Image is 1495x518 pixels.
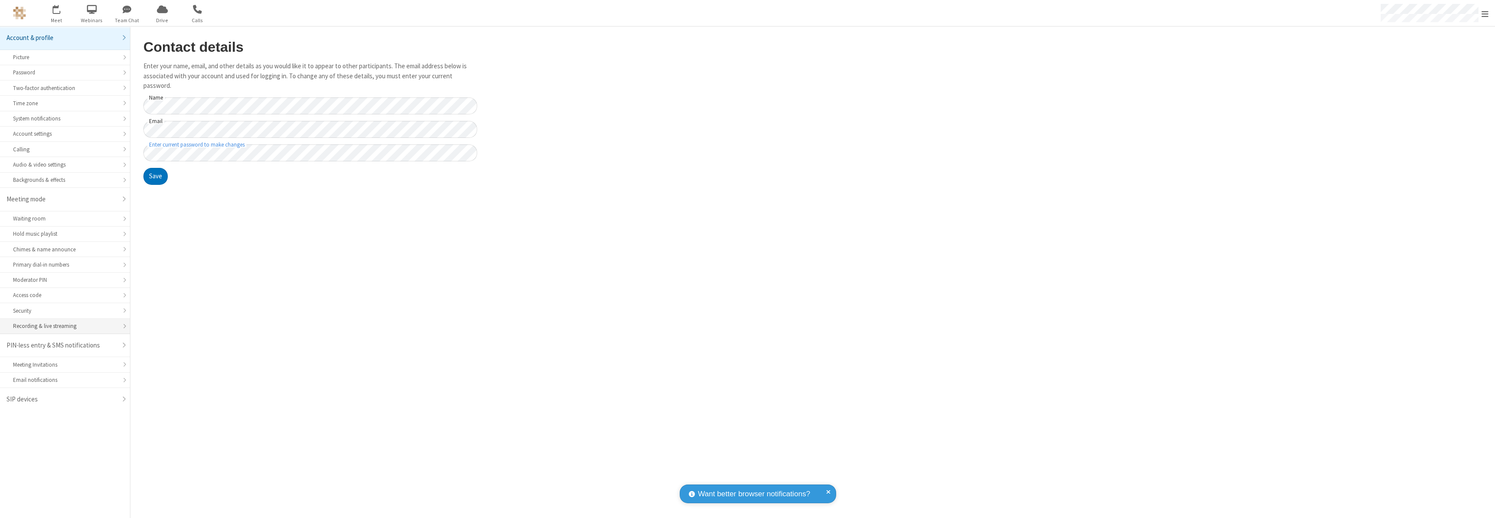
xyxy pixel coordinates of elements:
h2: Contact details [143,40,477,55]
div: Account settings [13,130,117,138]
div: Meeting mode [7,194,117,204]
span: Webinars [76,17,108,24]
div: PIN-less entry & SMS notifications [7,341,117,351]
div: Password [13,68,117,77]
span: Team Chat [111,17,143,24]
div: 1 [59,5,64,11]
div: Chimes & name announce [13,245,117,254]
img: QA Selenium DO NOT DELETE OR CHANGE [13,7,26,20]
span: Want better browser notifications? [698,488,810,500]
div: Email notifications [13,376,117,384]
div: Moderator PIN [13,276,117,284]
div: Access code [13,291,117,299]
p: Enter your name, email, and other details as you would like it to appear to other participants. T... [143,61,477,91]
div: Account & profile [7,33,117,43]
span: Calls [181,17,214,24]
div: Backgrounds & effects [13,176,117,184]
div: Audio & video settings [13,160,117,169]
span: Drive [146,17,179,24]
span: Meet [40,17,73,24]
button: Save [143,168,168,185]
div: Primary dial-in numbers [13,261,117,269]
div: Two-factor authentication [13,84,117,92]
input: Name [143,97,477,114]
input: Enter current password to make changes [143,144,477,161]
div: Waiting room [13,214,117,223]
div: Security [13,307,117,315]
div: Calling [13,145,117,154]
div: Hold music playlist [13,230,117,238]
div: System notifications [13,114,117,123]
div: Recording & live streaming [13,322,117,330]
div: Time zone [13,99,117,107]
div: Meeting Invitations [13,361,117,369]
input: Email [143,121,477,138]
div: Picture [13,53,117,61]
iframe: Chat [1473,495,1488,512]
div: SIP devices [7,394,117,404]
